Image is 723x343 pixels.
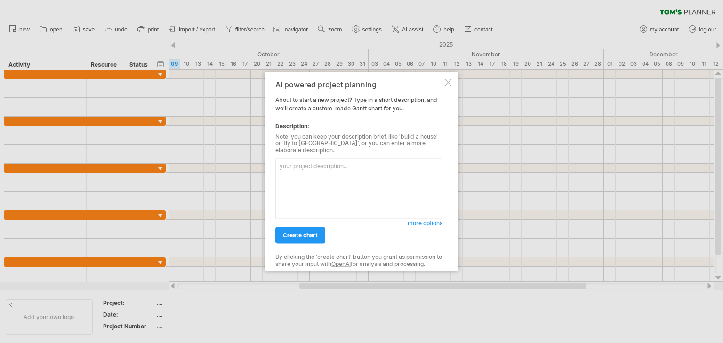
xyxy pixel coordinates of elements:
div: Description: [275,122,442,131]
div: AI powered project planning [275,80,442,89]
a: more options [408,219,442,228]
span: more options [408,220,442,227]
div: About to start a new project? Type in a short description, and we'll create a custom-made Gantt c... [275,80,442,262]
div: Note: you can keep your description brief, like 'build a house' or 'fly to [GEOGRAPHIC_DATA]', or... [275,133,442,154]
div: By clicking the 'create chart' button you grant us permission to share your input with for analys... [275,254,442,268]
span: create chart [283,232,318,239]
a: create chart [275,227,325,244]
a: OpenAI [331,260,351,267]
